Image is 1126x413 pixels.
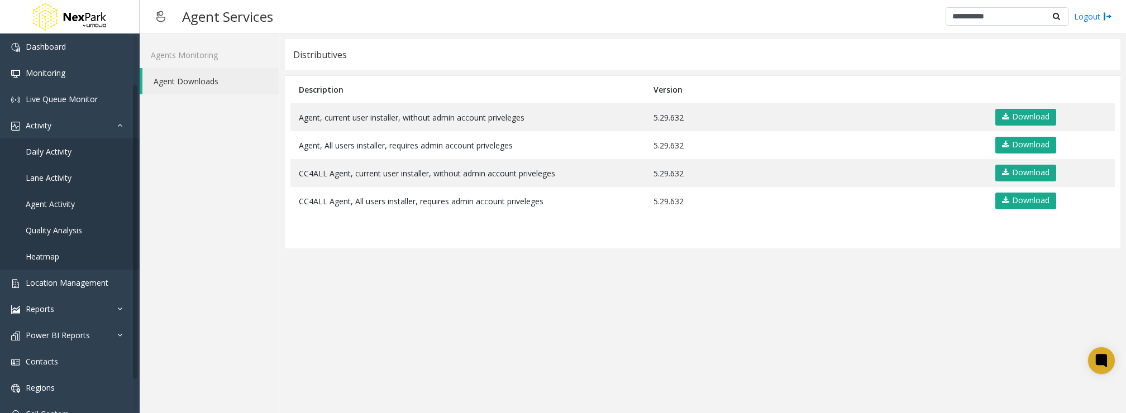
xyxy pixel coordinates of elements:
h3: Agent Services [176,3,279,30]
a: Download [995,165,1056,181]
a: Logout [1074,11,1112,22]
span: Dashboard [26,41,66,52]
img: 'icon' [11,95,20,104]
span: Live Queue Monitor [26,94,98,104]
img: 'icon' [11,332,20,340]
img: 'icon' [11,43,20,52]
span: Agent Activity [26,199,75,209]
img: pageIcon [151,3,171,30]
td: CC4ALL Agent, current user installer, without admin account priveleges [290,159,645,187]
span: Daily Activity [26,146,71,157]
a: Agent Downloads [142,68,279,94]
a: Download [995,193,1056,209]
a: Download [995,109,1056,126]
td: 5.29.632 [645,187,985,215]
a: Download [995,137,1056,153]
span: Location Management [26,277,108,288]
td: 5.29.632 [645,103,985,131]
img: 'icon' [11,122,20,131]
span: Contacts [26,356,58,367]
span: Reports [26,304,54,314]
th: Version [645,76,985,103]
span: Activity [26,120,51,131]
img: 'icon' [11,358,20,367]
img: logout [1103,11,1112,22]
td: CC4ALL Agent, All users installer, requires admin account priveleges [290,187,645,215]
td: 5.29.632 [645,131,985,159]
span: Regions [26,382,55,393]
img: 'icon' [11,69,20,78]
span: Heatmap [26,251,59,262]
th: Description [290,76,645,103]
a: Agents Monitoring [140,42,279,68]
span: Quality Analysis [26,225,82,236]
span: Lane Activity [26,172,71,183]
td: Agent, current user installer, without admin account priveleges [290,103,645,131]
img: 'icon' [11,279,20,288]
img: 'icon' [11,384,20,393]
span: Power BI Reports [26,330,90,340]
div: Distributives [293,47,347,62]
td: 5.29.632 [645,159,985,187]
span: Monitoring [26,68,65,78]
img: 'icon' [11,305,20,314]
td: Agent, All users installer, requires admin account priveleges [290,131,645,159]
